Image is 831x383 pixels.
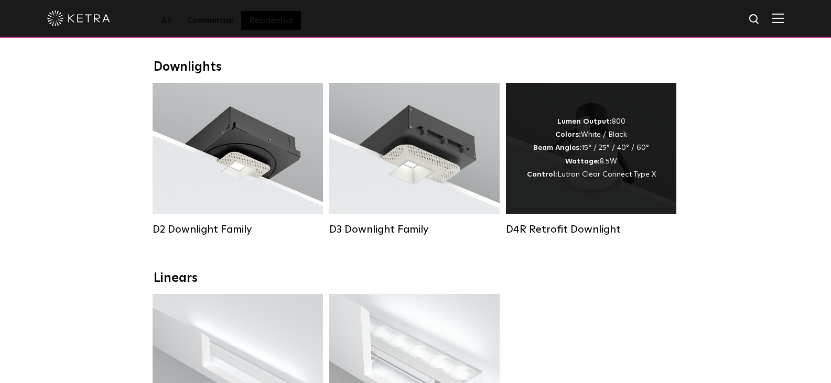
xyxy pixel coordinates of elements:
[557,118,612,125] strong: Lumen Output:
[329,83,500,236] a: D3 Downlight Family Lumen Output:700 / 900 / 1100Colors:White / Black / Silver / Bronze / Paintab...
[555,131,581,138] strong: Colors:
[533,144,581,151] strong: Beam Angles:
[748,13,761,26] img: search icon
[527,171,557,178] strong: Control:
[329,223,500,236] div: D3 Downlight Family
[154,60,678,75] div: Downlights
[153,223,323,236] div: D2 Downlight Family
[47,10,110,26] img: ketra-logo-2019-white
[506,83,676,236] a: D4R Retrofit Downlight Lumen Output:800Colors:White / BlackBeam Angles:15° / 25° / 40° / 60°Watta...
[527,115,656,181] div: 800 White / Black 15° / 25° / 40° / 60° 8.5W
[565,158,600,165] strong: Wattage:
[153,83,323,236] a: D2 Downlight Family Lumen Output:1200Colors:White / Black / Gloss Black / Silver / Bronze / Silve...
[154,271,678,286] div: Linears
[557,171,656,178] span: Lutron Clear Connect Type X
[772,13,784,23] img: Hamburger%20Nav.svg
[506,223,676,236] div: D4R Retrofit Downlight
